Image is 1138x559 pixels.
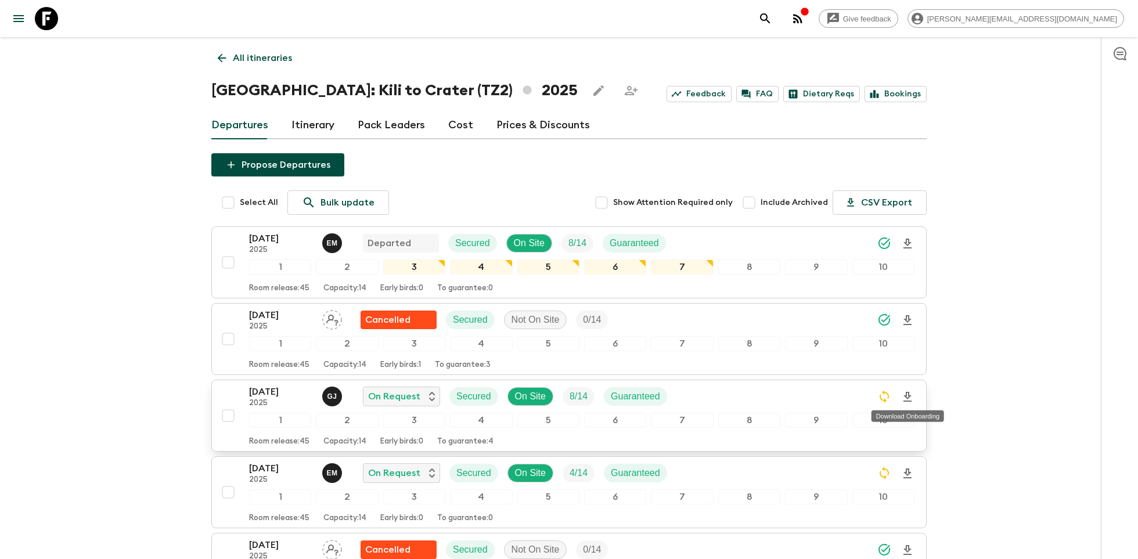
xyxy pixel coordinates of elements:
button: menu [7,7,30,30]
div: Secured [446,540,495,559]
div: 10 [852,413,914,428]
span: Emanuel Munisi [322,467,344,476]
div: Flash Pack cancellation [361,311,437,329]
p: To guarantee: 0 [437,514,493,523]
div: 3 [383,259,445,275]
p: Guaranteed [611,466,660,480]
p: 0 / 14 [583,313,601,327]
a: FAQ [736,86,779,102]
p: 2025 [249,399,313,408]
button: search adventures [754,7,777,30]
svg: Synced Successfully [877,236,891,250]
p: [DATE] [249,538,313,552]
span: Share this itinerary [620,79,643,102]
svg: Synced Successfully [877,543,891,557]
div: 7 [651,259,713,275]
span: Assign pack leader [322,543,342,553]
p: Secured [455,236,490,250]
div: 2 [316,413,378,428]
div: Secured [448,234,497,253]
div: 6 [584,489,646,504]
div: 7 [651,489,713,504]
div: 7 [651,336,713,351]
span: Include Archived [761,197,828,208]
div: 7 [651,413,713,428]
p: Capacity: 14 [323,360,366,370]
div: On Site [506,234,552,253]
span: Gerald John [322,390,344,399]
div: 1 [249,259,311,275]
p: Early birds: 0 [380,514,423,523]
div: 1 [249,413,311,428]
p: Secured [453,543,488,557]
div: Trip Fill [576,311,608,329]
a: Pack Leaders [358,111,425,139]
p: 2025 [249,322,313,331]
svg: Download Onboarding [901,390,914,404]
p: 0 / 14 [583,543,601,557]
button: [DATE]2025Emanuel MunisiOn RequestSecuredOn SiteTrip FillGuaranteed12345678910Room release:45Capa... [211,456,927,528]
p: Room release: 45 [249,437,309,446]
p: Guaranteed [611,390,660,403]
div: 5 [517,259,579,275]
svg: Sync Required - Changes detected [877,390,891,403]
p: Not On Site [512,543,560,557]
div: Trip Fill [561,234,593,253]
p: [DATE] [249,308,313,322]
p: Capacity: 14 [323,437,366,446]
p: Early birds: 0 [380,437,423,446]
p: 4 / 14 [570,466,588,480]
div: Trip Fill [563,464,595,482]
p: [DATE] [249,232,313,246]
span: Give feedback [837,15,898,23]
div: 8 [718,259,780,275]
div: Download Onboarding [871,410,944,422]
div: 5 [517,413,579,428]
div: 4 [450,336,512,351]
p: Bulk update [320,196,374,210]
button: Propose Departures [211,153,344,176]
div: 8 [718,413,780,428]
a: Dietary Reqs [783,86,860,102]
div: 9 [785,259,847,275]
div: 10 [852,259,914,275]
svg: Download Onboarding [901,313,914,327]
div: 2 [316,489,378,504]
div: Secured [449,387,498,406]
p: Guaranteed [610,236,659,250]
span: Emanuel Munisi [322,237,344,246]
div: Trip Fill [563,387,595,406]
svg: Sync Required - Changes detected [877,466,891,480]
p: 8 / 14 [570,390,588,403]
h1: [GEOGRAPHIC_DATA]: Kili to Crater (TZ2) 2025 [211,79,578,102]
a: Departures [211,111,268,139]
button: [DATE]2025Assign pack leaderFlash Pack cancellationSecuredNot On SiteTrip Fill12345678910Room rel... [211,303,927,375]
p: Cancelled [365,313,410,327]
span: Assign pack leader [322,313,342,323]
button: EM [322,463,344,483]
a: Cost [448,111,473,139]
div: 4 [450,413,512,428]
button: [DATE]2025Gerald JohnOn RequestSecuredOn SiteTrip FillGuaranteed12345678910Room release:45Capacit... [211,380,927,452]
a: Itinerary [291,111,334,139]
div: Not On Site [504,540,567,559]
div: 2 [316,259,378,275]
div: On Site [507,387,553,406]
div: 2 [316,336,378,351]
span: Show Attention Required only [613,197,733,208]
p: To guarantee: 3 [435,360,491,370]
p: To guarantee: 0 [437,284,493,293]
div: 6 [584,259,646,275]
div: 10 [852,489,914,504]
p: On Request [368,390,420,403]
p: E M [326,468,337,478]
div: Trip Fill [576,540,608,559]
svg: Synced Successfully [877,313,891,327]
p: On Site [515,390,546,403]
button: CSV Export [833,190,927,215]
div: On Site [507,464,553,482]
div: 3 [383,336,445,351]
a: Feedback [667,86,732,102]
a: Bookings [865,86,927,102]
div: 3 [383,413,445,428]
